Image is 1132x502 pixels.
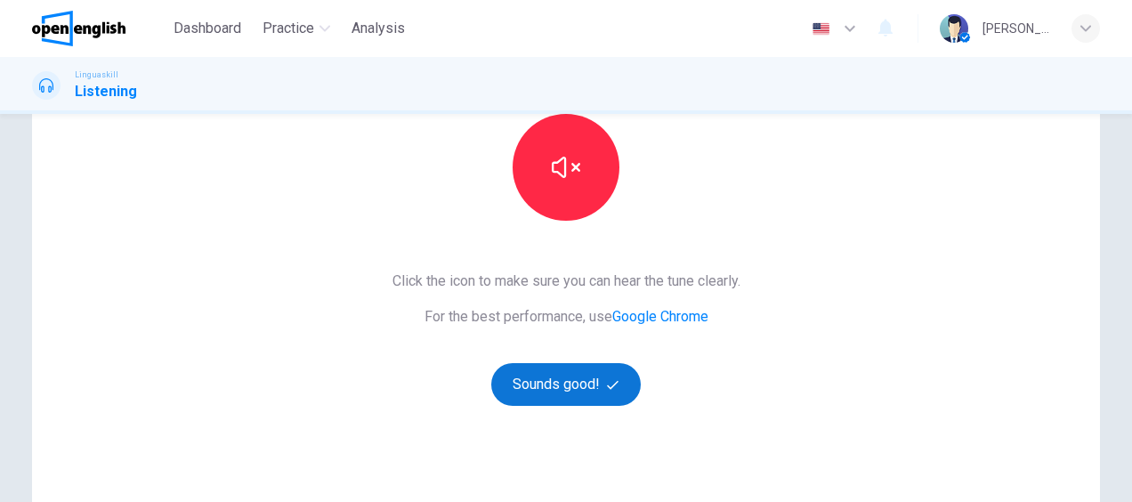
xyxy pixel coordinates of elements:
button: Analysis [344,12,412,45]
a: OpenEnglish logo [32,11,166,46]
span: Dashboard [174,18,241,39]
span: Analysis [352,18,405,39]
img: Profile picture [940,14,968,43]
button: Practice [255,12,337,45]
span: Linguaskill [75,69,118,81]
span: For the best performance, use [392,306,740,328]
button: Sounds good! [491,363,641,406]
h1: Listening [75,81,137,102]
img: OpenEnglish logo [32,11,125,46]
span: Practice [263,18,314,39]
button: Dashboard [166,12,248,45]
a: Google Chrome [612,308,708,325]
div: [PERSON_NAME] [982,18,1050,39]
img: en [810,22,832,36]
span: Click the icon to make sure you can hear the tune clearly. [392,271,740,292]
